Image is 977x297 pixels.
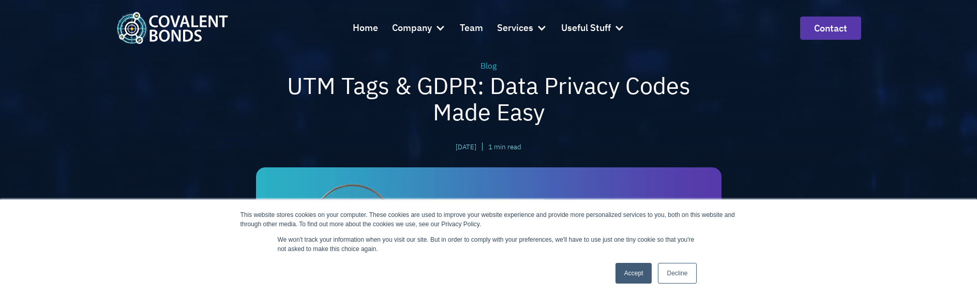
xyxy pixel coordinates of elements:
p: We won't track your information when you visit our site. But in order to comply with your prefere... [278,235,700,254]
div: Company [392,14,446,42]
div: Useful Stuff [561,21,611,36]
div: Useful Stuff [561,14,625,42]
a: Decline [658,263,696,284]
a: contact [800,17,861,40]
div: Company [392,21,432,36]
div: Services [497,14,547,42]
img: UTM Tags & GDPR: Data Privacy Codes Made Easy [256,167,722,284]
div: | [481,139,484,153]
a: Team [460,14,483,42]
div: [DATE] [456,142,476,152]
div: Services [497,21,533,36]
a: home [116,12,228,43]
div: Team [460,21,483,36]
div: Blog [256,60,722,72]
div: This website stores cookies on your computer. These cookies are used to improve your website expe... [241,210,737,229]
iframe: Chat Widget [791,177,977,297]
img: Covalent Bonds White / Teal Logo [116,12,228,43]
div: Home [353,21,378,36]
div: 1 min read [488,142,521,152]
a: Home [353,14,378,42]
h1: UTM Tags & GDPR: Data Privacy Codes Made Easy [256,72,722,126]
a: Accept [615,263,652,284]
